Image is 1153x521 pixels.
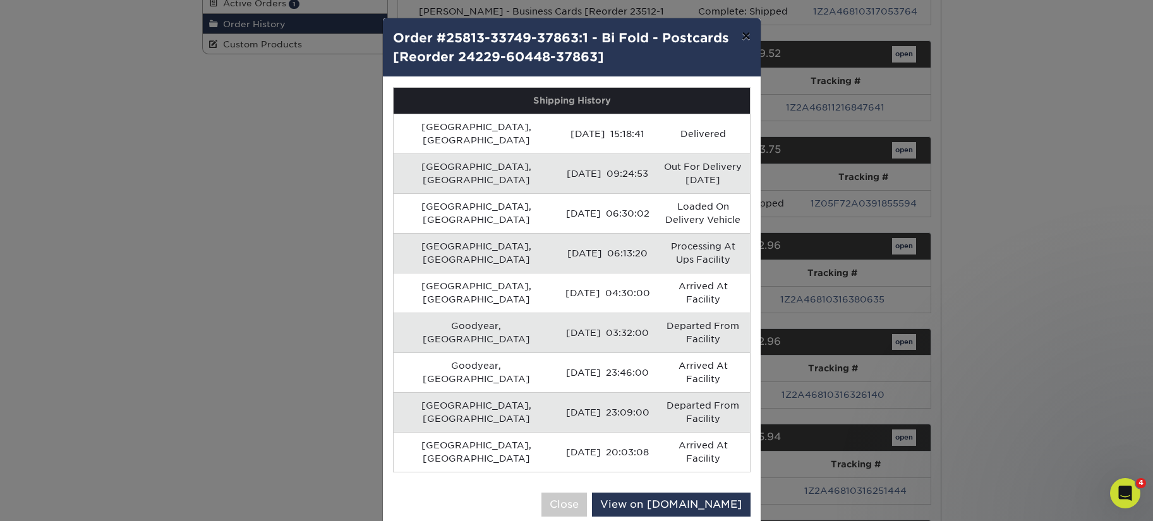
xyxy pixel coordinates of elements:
[559,432,656,472] td: [DATE] 20:03:08
[394,313,559,352] td: Goodyear, [GEOGRAPHIC_DATA]
[394,153,559,193] td: [GEOGRAPHIC_DATA], [GEOGRAPHIC_DATA]
[559,233,656,273] td: [DATE] 06:13:20
[656,273,751,313] td: Arrived At Facility
[559,193,656,233] td: [DATE] 06:30:02
[559,352,656,392] td: [DATE] 23:46:00
[394,114,559,153] td: [GEOGRAPHIC_DATA], [GEOGRAPHIC_DATA]
[559,273,656,313] td: [DATE] 04:30:00
[541,493,587,517] button: Close
[656,352,751,392] td: Arrived At Facility
[394,273,559,313] td: [GEOGRAPHIC_DATA], [GEOGRAPHIC_DATA]
[656,432,751,472] td: Arrived At Facility
[559,313,656,352] td: [DATE] 03:32:00
[732,18,761,54] button: ×
[656,114,751,153] td: Delivered
[559,153,656,193] td: [DATE] 09:24:53
[394,352,559,392] td: Goodyear, [GEOGRAPHIC_DATA]
[656,153,751,193] td: Out For Delivery [DATE]
[656,193,751,233] td: Loaded On Delivery Vehicle
[1136,478,1146,488] span: 4
[1110,478,1140,508] iframe: Intercom live chat
[559,114,656,153] td: [DATE] 15:18:41
[592,493,751,517] a: View on [DOMAIN_NAME]
[394,233,559,273] td: [GEOGRAPHIC_DATA], [GEOGRAPHIC_DATA]
[559,392,656,432] td: [DATE] 23:09:00
[394,432,559,472] td: [GEOGRAPHIC_DATA], [GEOGRAPHIC_DATA]
[656,233,751,273] td: Processing At Ups Facility
[393,28,751,66] h4: Order #25813-33749-37863:1 - Bi Fold - Postcards [Reorder 24229-60448-37863]
[394,193,559,233] td: [GEOGRAPHIC_DATA], [GEOGRAPHIC_DATA]
[656,392,751,432] td: Departed From Facility
[656,313,751,352] td: Departed From Facility
[394,392,559,432] td: [GEOGRAPHIC_DATA], [GEOGRAPHIC_DATA]
[394,88,750,114] th: Shipping History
